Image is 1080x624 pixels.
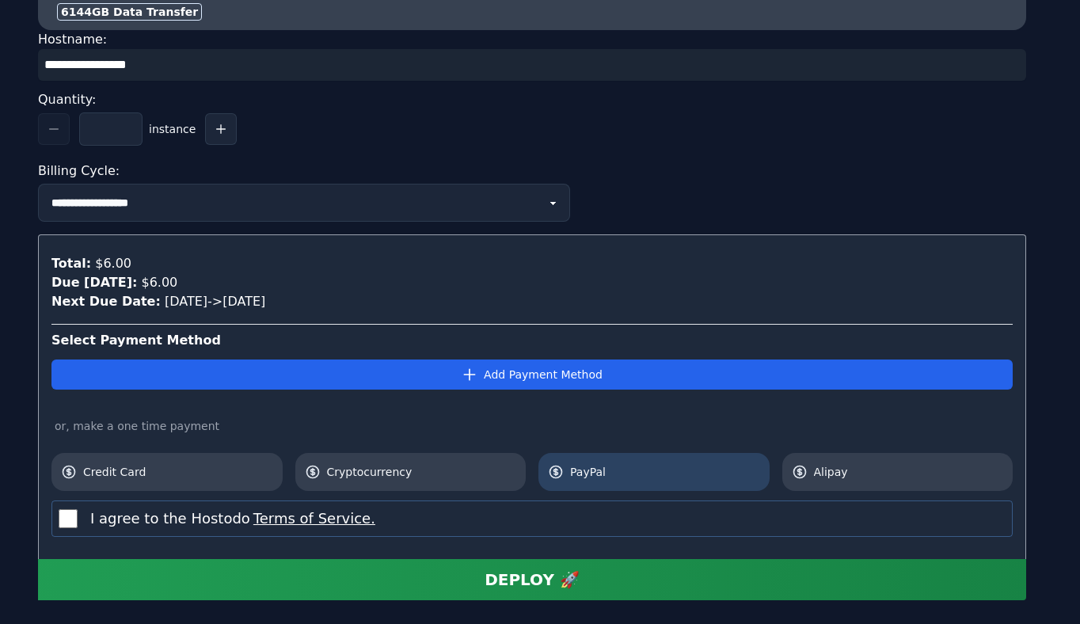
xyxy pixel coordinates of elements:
[327,464,517,480] span: Cryptocurrency
[51,254,91,273] div: Total:
[91,254,131,273] div: $6.00
[51,273,137,292] div: Due [DATE]:
[250,508,375,530] button: I agree to the Hostodo
[485,569,580,591] div: DEPLOY 🚀
[51,360,1013,390] button: Add Payment Method
[51,292,161,311] div: Next Due Date:
[38,87,1026,112] div: Quantity:
[51,331,1013,350] div: Select Payment Method
[570,464,760,480] span: PayPal
[83,464,273,480] span: Credit Card
[38,30,1026,81] div: Hostname:
[38,158,1026,184] div: Billing Cycle:
[814,464,1004,480] span: Alipay
[137,273,177,292] div: $6.00
[38,559,1026,600] button: DEPLOY 🚀
[51,418,1013,434] div: or, make a one time payment
[250,510,375,527] a: Terms of Service.
[149,121,196,137] span: instance
[90,508,375,530] label: I agree to the Hostodo
[51,292,1013,311] div: [DATE] -> [DATE]
[57,3,202,21] div: 6144 GB Data Transfer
